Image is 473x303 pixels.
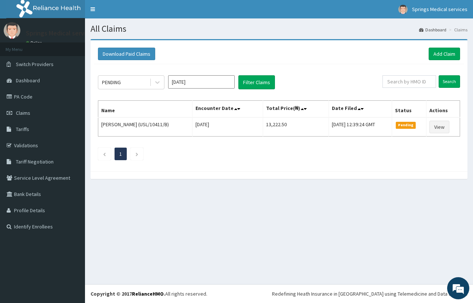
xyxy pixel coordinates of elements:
span: Switch Providers [16,61,54,68]
img: User Image [398,5,408,14]
td: [PERSON_NAME] (USL/10411/B) [98,117,193,137]
th: Actions [426,101,460,118]
td: 13,222.50 [263,117,329,137]
a: View [429,121,449,133]
span: Pending [396,122,416,128]
img: User Image [4,22,20,39]
th: Status [392,101,426,118]
a: Page 1 is your current page [119,151,122,157]
a: Previous page [103,151,106,157]
a: Online [26,40,44,45]
th: Name [98,101,193,118]
span: Tariffs [16,126,29,132]
span: Claims [16,110,30,116]
td: [DATE] 12:39:24 GMT [329,117,392,137]
span: Springs Medical services [412,6,467,13]
strong: Copyright © 2017 . [91,290,165,297]
button: Filter Claims [238,75,275,89]
h1: All Claims [91,24,467,34]
a: RelianceHMO [132,290,164,297]
div: Redefining Heath Insurance in [GEOGRAPHIC_DATA] using Telemedicine and Data Science! [272,290,467,297]
button: Download Paid Claims [98,48,155,60]
th: Total Price(₦) [263,101,329,118]
a: Add Claim [429,48,460,60]
a: Next page [135,151,139,157]
span: Tariff Negotiation [16,158,54,165]
input: Search by HMO ID [382,75,436,88]
th: Date Filed [329,101,392,118]
p: Springs Medical services [26,30,96,37]
th: Encounter Date [193,101,263,118]
span: Dashboard [16,77,40,84]
a: Dashboard [419,27,446,33]
footer: All rights reserved. [85,284,473,303]
input: Select Month and Year [168,75,235,89]
input: Search [439,75,460,88]
div: PENDING [102,79,121,86]
td: [DATE] [193,117,263,137]
li: Claims [447,27,467,33]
